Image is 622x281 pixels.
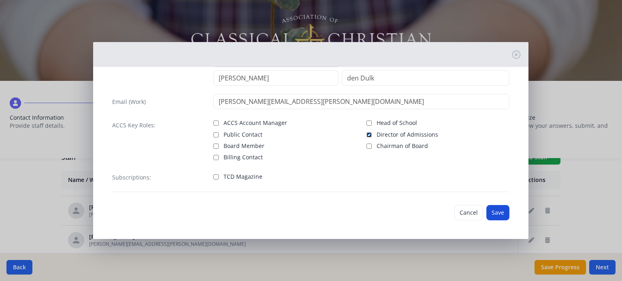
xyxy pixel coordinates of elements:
[213,174,219,180] input: TCD Magazine
[213,132,219,137] input: Public Contact
[377,142,428,150] span: Chairman of Board
[213,155,219,160] input: Billing Contact
[213,144,219,149] input: Board Member
[213,94,509,109] input: contact@site.com
[213,70,339,86] input: First Name
[224,142,264,150] span: Board Member
[112,121,155,129] label: ACCS Key Roles:
[224,153,263,161] span: Billing Contact
[377,131,438,139] span: Director of Admissions
[377,119,417,127] span: Head of School
[454,205,483,220] button: Cancel
[112,98,146,106] label: Email (Work)
[224,131,262,139] span: Public Contact
[366,144,372,149] input: Chairman of Board
[486,205,509,220] button: Save
[224,173,262,181] span: TCD Magazine
[112,173,151,182] label: Subscriptions:
[366,132,372,137] input: Director of Admissions
[224,119,287,127] span: ACCS Account Manager
[366,120,372,126] input: Head of School
[213,120,219,126] input: ACCS Account Manager
[342,70,509,86] input: Last Name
